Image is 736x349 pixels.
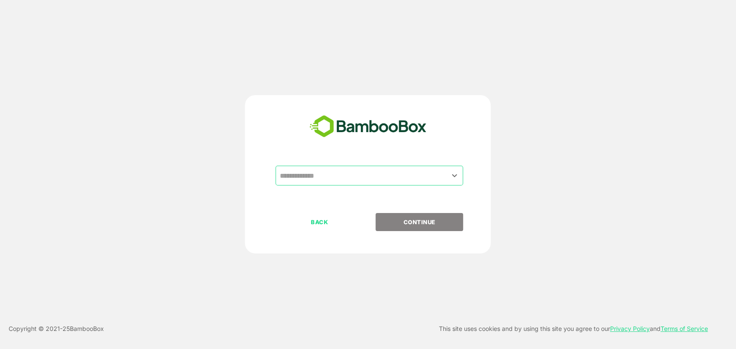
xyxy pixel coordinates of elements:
[276,217,363,227] p: BACK
[448,170,460,181] button: Open
[439,324,708,334] p: This site uses cookies and by using this site you agree to our and
[610,325,650,332] a: Privacy Policy
[305,112,431,141] img: bamboobox
[661,325,708,332] a: Terms of Service
[376,217,463,227] p: CONTINUE
[9,324,104,334] p: Copyright © 2021- 25 BambooBox
[276,213,363,231] button: BACK
[376,213,463,231] button: CONTINUE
